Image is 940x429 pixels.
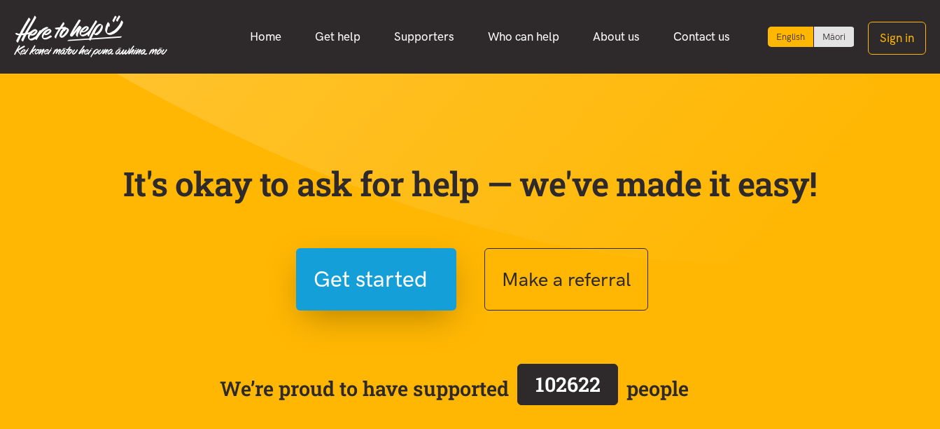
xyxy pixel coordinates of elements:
[535,371,601,397] span: 102622
[14,15,167,57] img: Home
[768,27,855,47] div: Language toggle
[314,261,428,297] span: Get started
[120,163,820,204] p: It's okay to ask for help — we've made it easy!
[576,22,657,52] a: About us
[220,361,689,416] span: We’re proud to have supported people
[768,27,814,47] div: Current language
[509,361,626,416] a: 102622
[233,22,298,52] a: Home
[484,248,648,311] button: Make a referral
[298,22,377,52] a: Get help
[814,27,854,47] a: Switch to Te Reo Māori
[471,22,576,52] a: Who can help
[377,22,471,52] a: Supporters
[657,22,747,52] a: Contact us
[296,248,456,311] button: Get started
[868,22,926,55] button: Sign in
